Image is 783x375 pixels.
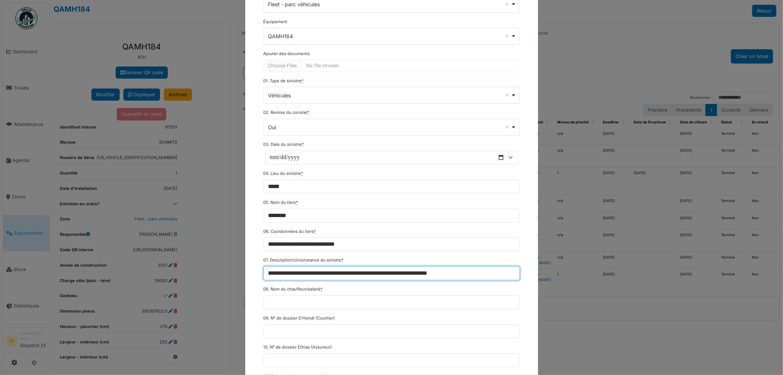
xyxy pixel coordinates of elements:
div: Oui [268,123,511,131]
div: QAMH184 [268,32,511,40]
abbr: Requis [308,110,310,115]
abbr: Requis [321,286,323,292]
button: Remove item: '5164' [503,1,511,8]
abbr: Requis [301,171,304,176]
label: 04. Lieu du sinistre [264,170,304,177]
label: 06. Coordonnées du tiers [264,228,316,235]
label: 01. Type de sinistre [264,78,304,84]
label: Équipement [264,19,288,25]
abbr: Requis [314,229,316,234]
button: Remove item: '130863' [503,33,511,40]
label: Ajouter des documents [264,51,310,57]
label: 03. Date du sinistre [264,141,304,148]
button: Remove item: 'Oui' [503,123,511,131]
label: 09. N° de dossier D'Hondt (Courtier) [264,315,335,321]
label: 02. Remise du constat [264,109,310,116]
button: Remove item: 'Véhicules' [503,91,511,99]
div: Fleet - parc véhicules [268,0,511,8]
label: 07. Description/circonstance du sinistre [264,257,344,263]
abbr: Requis [302,78,304,83]
label: 10. N° de dossier Ethias (Assureur) [264,344,332,350]
label: 05. Nom du tiers [264,199,298,206]
div: Véhicules [268,91,511,99]
abbr: Requis [302,142,304,147]
label: 08. Nom du chauffeur/salarié [264,286,323,292]
abbr: Requis [342,257,344,263]
abbr: Requis [296,200,298,205]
